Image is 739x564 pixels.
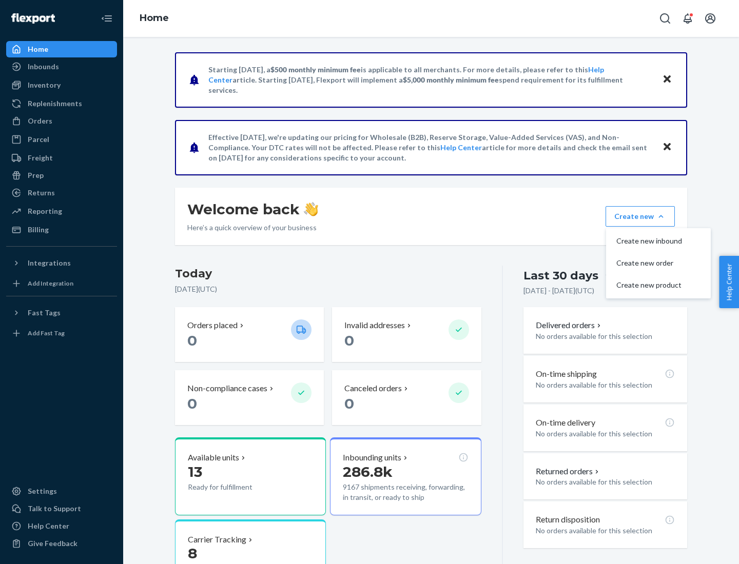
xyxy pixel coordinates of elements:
[28,80,61,90] div: Inventory
[6,95,117,112] a: Replenishments
[187,319,238,331] p: Orders placed
[188,534,246,546] p: Carrier Tracking
[332,307,481,362] button: Invalid addresses 0
[175,266,481,282] h3: Today
[719,256,739,308] button: Help Center
[208,132,652,163] p: Effective [DATE], we're updating our pricing for Wholesale (B2B), Reserve Storage, Value-Added Se...
[536,417,595,429] p: On-time delivery
[536,368,597,380] p: On-time shipping
[304,202,318,216] img: hand-wave emoji
[6,275,117,292] a: Add Integration
[96,8,117,29] button: Close Navigation
[6,77,117,93] a: Inventory
[6,167,117,184] a: Prep
[440,143,482,152] a: Help Center
[28,258,71,268] div: Integrations
[6,535,117,552] button: Give Feedback
[6,518,117,534] a: Help Center
[6,131,117,148] a: Parcel
[175,284,481,294] p: [DATE] ( UTC )
[28,279,73,288] div: Add Integration
[28,44,48,54] div: Home
[6,41,117,57] a: Home
[403,75,499,84] span: $5,000 monthly minimum fee
[6,255,117,271] button: Integrations
[6,221,117,238] a: Billing
[188,545,197,562] span: 8
[606,206,675,227] button: Create newCreate new inboundCreate new orderCreate new product
[28,521,69,531] div: Help Center
[188,452,239,464] p: Available units
[187,332,197,349] span: 0
[6,203,117,219] a: Reporting
[655,8,675,29] button: Open Search Box
[536,514,600,526] p: Return disposition
[28,134,49,145] div: Parcel
[28,188,55,198] div: Returns
[187,382,267,394] p: Non-compliance cases
[175,307,324,362] button: Orders placed 0
[188,463,202,480] span: 13
[28,62,59,72] div: Inbounds
[660,140,674,155] button: Close
[343,452,401,464] p: Inbounding units
[523,286,594,296] p: [DATE] - [DATE] ( UTC )
[536,380,675,390] p: No orders available for this selection
[6,325,117,341] a: Add Fast Tag
[28,225,49,235] div: Billing
[343,463,393,480] span: 286.8k
[6,483,117,499] a: Settings
[616,259,682,267] span: Create new order
[188,482,283,492] p: Ready for fulfillment
[6,113,117,129] a: Orders
[187,200,318,218] h1: Welcome back
[28,206,62,216] div: Reporting
[6,58,117,75] a: Inbounds
[131,4,177,33] ol: breadcrumbs
[344,332,354,349] span: 0
[28,329,65,337] div: Add Fast Tag
[616,237,682,245] span: Create new inbound
[28,486,57,496] div: Settings
[677,8,698,29] button: Open notifications
[608,274,709,296] button: Create new product
[536,466,601,477] button: Returned orders
[536,526,675,536] p: No orders available for this selection
[6,150,117,166] a: Freight
[344,382,402,394] p: Canceled orders
[700,8,721,29] button: Open account menu
[187,395,197,412] span: 0
[536,477,675,487] p: No orders available for this selection
[616,281,682,289] span: Create new product
[608,230,709,252] button: Create new inbound
[608,252,709,274] button: Create new order
[523,268,598,284] div: Last 30 days
[28,308,61,318] div: Fast Tags
[175,370,324,425] button: Non-compliance cases 0
[28,98,82,109] div: Replenishments
[343,482,468,502] p: 9167 shipments receiving, forwarding, in transit, or ready to ship
[140,12,169,24] a: Home
[332,370,481,425] button: Canceled orders 0
[536,429,675,439] p: No orders available for this selection
[28,170,44,180] div: Prep
[6,305,117,321] button: Fast Tags
[344,319,405,331] p: Invalid addresses
[536,319,603,331] button: Delivered orders
[6,500,117,517] a: Talk to Support
[187,223,318,233] p: Here’s a quick overview of your business
[208,65,652,95] p: Starting [DATE], a is applicable to all merchants. For more details, please refer to this article...
[660,72,674,87] button: Close
[28,153,53,163] div: Freight
[270,65,361,74] span: $500 monthly minimum fee
[28,503,81,514] div: Talk to Support
[28,116,52,126] div: Orders
[344,395,354,412] span: 0
[28,538,77,549] div: Give Feedback
[330,437,481,515] button: Inbounding units286.8k9167 shipments receiving, forwarding, in transit, or ready to ship
[175,437,326,515] button: Available units13Ready for fulfillment
[6,185,117,201] a: Returns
